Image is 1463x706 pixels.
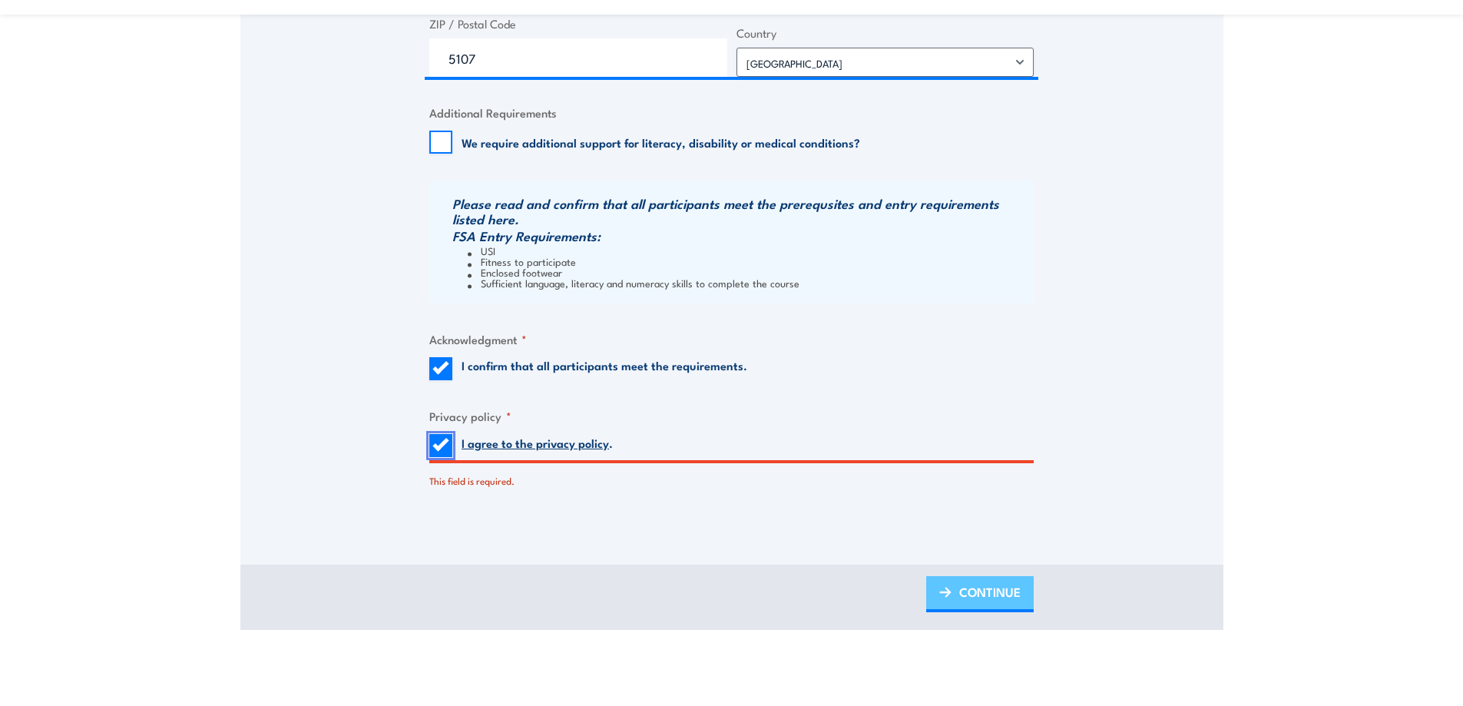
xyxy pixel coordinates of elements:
label: . [462,434,613,457]
a: I agree to the privacy policy [462,434,609,451]
h3: FSA Entry Requirements: [452,228,1030,244]
span: CONTINUE [959,572,1021,612]
li: Fitness to participate [468,256,1030,267]
label: Country [736,25,1034,42]
div: This field is required. [429,466,1034,489]
legend: Privacy policy [429,407,511,425]
label: I confirm that all participants meet the requirements. [462,357,747,380]
h3: Please read and confirm that all participants meet the prerequsites and entry requirements listed... [452,196,1030,227]
li: USI [468,245,1030,256]
li: Enclosed footwear [468,267,1030,277]
legend: Additional Requirements [429,104,557,121]
label: We require additional support for literacy, disability or medical conditions? [462,134,860,150]
a: CONTINUE [926,576,1034,612]
legend: Acknowledgment [429,330,527,348]
li: Sufficient language, literacy and numeracy skills to complete the course [468,277,1030,288]
label: ZIP / Postal Code [429,15,727,33]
